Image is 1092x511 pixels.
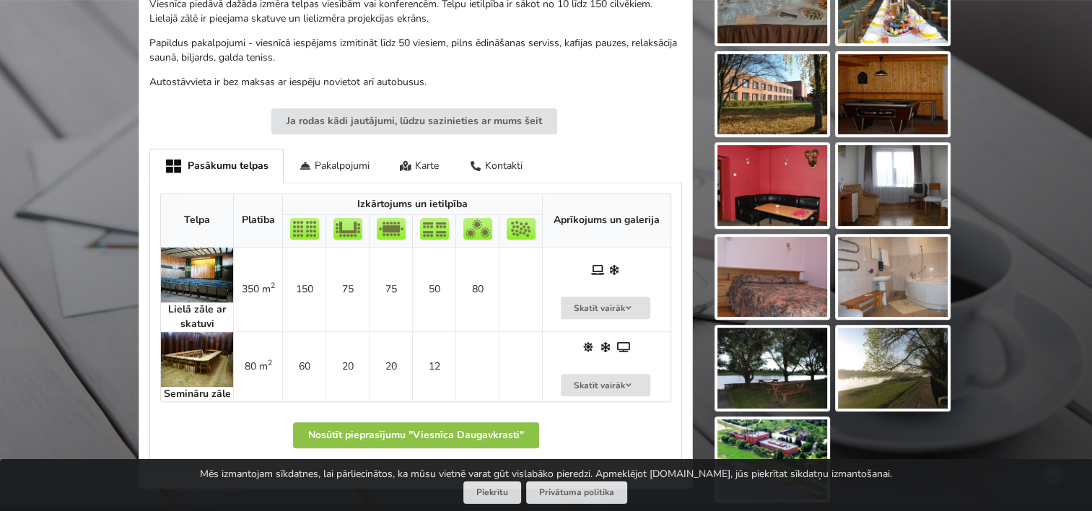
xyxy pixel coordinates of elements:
[168,302,226,331] strong: Lielā zāle ar skatuvi
[463,218,492,240] img: Bankets
[561,297,650,319] button: Skatīt vairāk
[617,341,632,354] span: Projektors un ekrāns
[600,341,614,354] span: Gaisa kondicionieris
[526,481,627,504] a: Privātuma politika
[282,248,326,331] td: 150
[608,263,623,277] span: Gaisa kondicionieris
[149,36,682,65] p: Papildus pakalpojumi - viesnīcā iespējams izmitināt līdz 50 viesiem, pilns ēdināšanas serviss, ka...
[838,145,948,226] img: Viesnīca Daugavkrasti | Jēkabpils | Pasākumu vieta - galerijas bilde
[582,341,597,354] span: Dabiskais apgaismojums
[164,387,231,401] strong: Semināru zāle
[838,237,948,318] img: Viesnīca Daugavkrasti | Jēkabpils | Pasākumu vieta - galerijas bilde
[385,149,455,183] div: Karte
[282,331,326,401] td: 60
[507,218,536,240] img: Pieņemšana
[717,237,827,318] img: Viesnīca Daugavkrasti | Jēkabpils | Pasākumu vieta - galerijas bilde
[149,75,682,89] p: Autostāvvieta ir bez maksas ar iespēju novietot arī autobusus.
[454,149,538,183] div: Kontakti
[149,149,284,183] div: Pasākumu telpas
[271,108,557,134] button: Ja rodas kādi jautājumi, lūdzu sazinieties ar mums šeit
[161,194,233,248] th: Telpa
[838,54,948,135] img: Viesnīca Daugavkrasti | Jēkabpils | Pasākumu vieta - galerijas bilde
[542,194,671,248] th: Aprīkojums un galerija
[369,331,412,401] td: 20
[717,328,827,409] img: Viesnīca Daugavkrasti | Jēkabpils | Pasākumu vieta - galerijas bilde
[717,145,827,226] img: Viesnīca Daugavkrasti | Jēkabpils | Pasākumu vieta - galerijas bilde
[326,331,369,401] td: 20
[717,54,827,135] img: Viesnīca Daugavkrasti | Jēkabpils | Pasākumu vieta - galerijas bilde
[412,331,455,401] td: 12
[463,481,521,504] button: Piekrītu
[271,280,275,291] sup: 2
[591,263,606,277] span: Ar skatuvi
[284,149,385,183] div: Pakalpojumi
[161,332,233,387] img: Pasākumu telpas | Jēkabpils | Viesnīca Daugavkrasti | bilde
[161,248,233,302] img: Pasākumu telpas | Jēkabpils | Viesnīca Daugavkrasti | bilde
[293,422,539,448] button: Nosūtīt pieprasījumu "Viesnīca Daugavkrasti"
[420,218,449,240] img: Klase
[369,248,412,331] td: 75
[326,248,369,331] td: 75
[290,218,319,240] img: Teātris
[717,419,827,500] img: Viesnīca Daugavkrasti | Jēkabpils | Pasākumu vieta - galerijas bilde
[377,218,406,240] img: Sapulce
[268,357,272,368] sup: 2
[233,331,282,401] td: 80 m
[838,328,948,409] img: Viesnīca Daugavkrasti | Jēkabpils | Pasākumu vieta - galerijas bilde
[333,218,362,240] img: U-Veids
[282,194,542,215] th: Izkārtojums un ietilpība
[561,374,650,396] button: Skatīt vairāk
[233,194,282,248] th: Platība
[412,248,455,331] td: 50
[455,248,499,331] td: 80
[233,248,282,331] td: 350 m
